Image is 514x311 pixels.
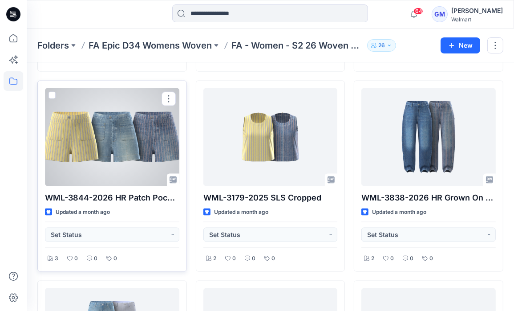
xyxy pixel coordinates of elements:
p: WML-3179-2025 SLS Cropped [203,192,338,204]
p: Updated a month ago [372,208,426,217]
p: 0 [390,254,394,263]
p: Updated a month ago [56,208,110,217]
p: 3 [55,254,58,263]
p: 0 [74,254,78,263]
p: 0 [271,254,275,263]
p: WML-3838-2026 HR Grown On Barrel [361,192,496,204]
button: 26 [367,39,396,52]
div: Walmart [451,16,503,23]
p: Updated a month ago [214,208,268,217]
a: WML-3838-2026 HR Grown On Barrel [361,88,496,186]
p: 2 [213,254,216,263]
p: FA - Women - S2 26 Woven Board [231,39,364,52]
p: 0 [94,254,97,263]
p: 2 [371,254,374,263]
p: 0 [252,254,255,263]
a: FA Epic D34 Womens Woven [89,39,212,52]
p: WML-3844-2026 HR Patch Pocket (New Sailor Short) [45,192,179,204]
a: WML-3179-2025 SLS Cropped [203,88,338,186]
div: [PERSON_NAME] [451,5,503,16]
p: 26 [378,41,385,50]
span: 64 [413,8,423,15]
p: 0 [410,254,413,263]
p: 0 [429,254,433,263]
button: New [441,37,480,53]
a: Folders [37,39,69,52]
p: 0 [232,254,236,263]
p: 0 [113,254,117,263]
a: WML-3844-2026 HR Patch Pocket (New Sailor Short) [45,88,179,186]
div: GM [432,6,448,22]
